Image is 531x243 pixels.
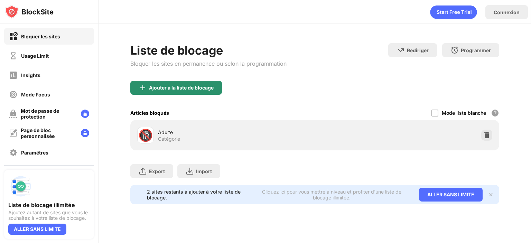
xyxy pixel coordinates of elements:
[130,60,287,67] div: Bloquer les sites en permanence ou selon la programmation
[8,202,90,208] div: Liste de blocage illimitée
[158,129,315,136] div: Adulte
[138,128,153,142] div: 🔞
[8,224,66,235] div: ALLER SANS LIMITE
[442,110,486,116] div: Mode liste blanche
[9,71,18,80] img: insights-off.svg
[9,110,17,118] img: password-protection-off.svg
[494,9,520,15] div: Connexion
[430,5,477,19] div: animation
[9,129,17,137] img: customize-block-page-off.svg
[196,168,212,174] div: Import
[158,136,180,142] div: Catégorie
[21,53,49,59] div: Usage Limit
[9,32,18,41] img: block-on.svg
[8,210,90,221] div: Ajoutez autant de sites que vous le souhaitez à votre liste de blocage.
[419,188,483,202] div: ALLER SANS LIMITE
[5,5,54,19] img: logo-blocksite.svg
[149,168,165,174] div: Export
[81,129,89,137] img: lock-menu.svg
[21,92,50,97] div: Mode Focus
[21,72,40,78] div: Insights
[253,189,411,200] div: Cliquez ici pour vous mettre à niveau et profiter d'une liste de blocage illimitée.
[81,110,89,118] img: lock-menu.svg
[8,174,33,199] img: push-block-list.svg
[147,189,249,200] div: 2 sites restants à ajouter à votre liste de blocage.
[21,108,75,120] div: Mot de passe de protection
[461,47,491,53] div: Programmer
[21,127,75,139] div: Page de bloc personnalisée
[407,47,429,53] div: Rediriger
[130,110,169,116] div: Articles bloqués
[21,150,48,156] div: Paramêtres
[130,43,287,57] div: Liste de blocage
[488,192,494,197] img: x-button.svg
[21,34,60,39] div: Bloquer les sites
[149,85,214,91] div: Ajouter à la liste de blocage
[9,90,18,99] img: focus-off.svg
[9,148,18,157] img: settings-off.svg
[9,52,18,60] img: time-usage-off.svg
